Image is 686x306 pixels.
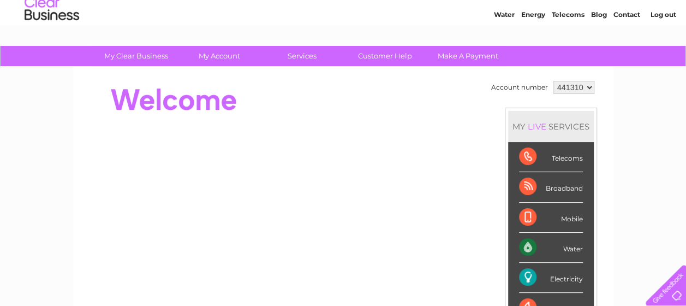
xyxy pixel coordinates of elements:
div: Telecoms [519,142,583,172]
div: Broadband [519,172,583,202]
div: Water [519,233,583,263]
img: logo.png [24,28,80,62]
div: LIVE [526,121,548,132]
a: My Clear Business [91,46,181,66]
a: Services [257,46,347,66]
a: Customer Help [340,46,430,66]
div: Mobile [519,203,583,233]
a: Energy [521,46,545,55]
a: 0333 014 3131 [480,5,556,19]
a: Contact [613,46,640,55]
div: Clear Business is a trading name of Verastar Limited (registered in [GEOGRAPHIC_DATA] No. 3667643... [86,6,601,53]
a: Log out [650,46,676,55]
a: Telecoms [552,46,584,55]
td: Account number [488,78,551,97]
a: My Account [174,46,264,66]
div: MY SERVICES [508,111,594,142]
div: Electricity [519,263,583,293]
a: Make A Payment [423,46,513,66]
a: Blog [591,46,607,55]
a: Water [494,46,515,55]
